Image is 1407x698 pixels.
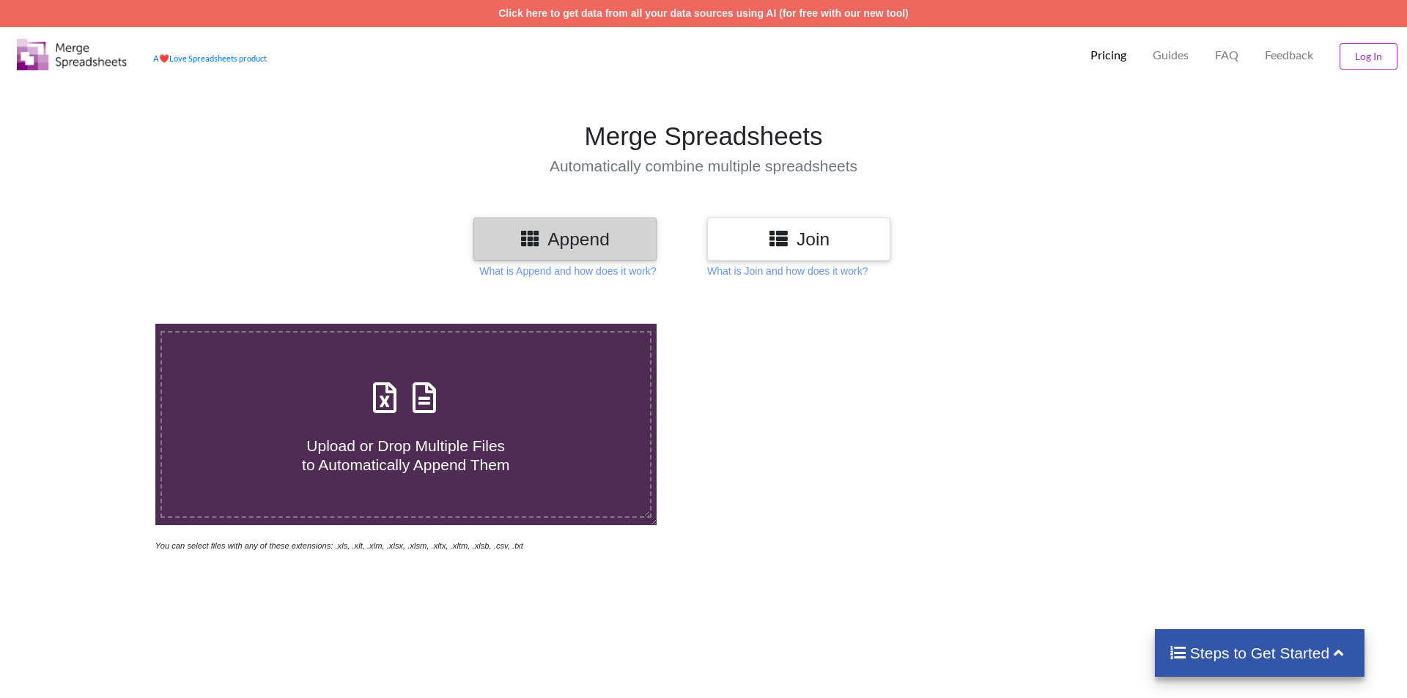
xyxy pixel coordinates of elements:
[707,264,868,278] p: What is Join and how does it work?
[1340,43,1397,70] button: Log In
[718,229,879,250] h3: Join
[155,541,523,550] i: You can select files with any of these extensions: .xls, .xlt, .xlm, .xlsx, .xlsm, .xltx, .xltm, ...
[302,437,509,472] span: Upload or Drop Multiple Files to Automatically Append Them
[498,7,909,19] a: Click here to get data from all your data sources using AI (for free with our new tool)
[17,39,127,70] img: Logo.png
[153,53,267,63] a: AheartLove Spreadsheets product
[159,53,169,63] span: heart
[479,264,656,278] p: What is Append and how does it work?
[1170,644,1351,662] h4: Steps to Get Started
[1090,48,1126,63] p: Pricing
[1215,48,1238,63] p: FAQ
[484,229,646,250] h3: Append
[1153,48,1189,63] p: Guides
[1265,49,1313,61] span: Feedback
